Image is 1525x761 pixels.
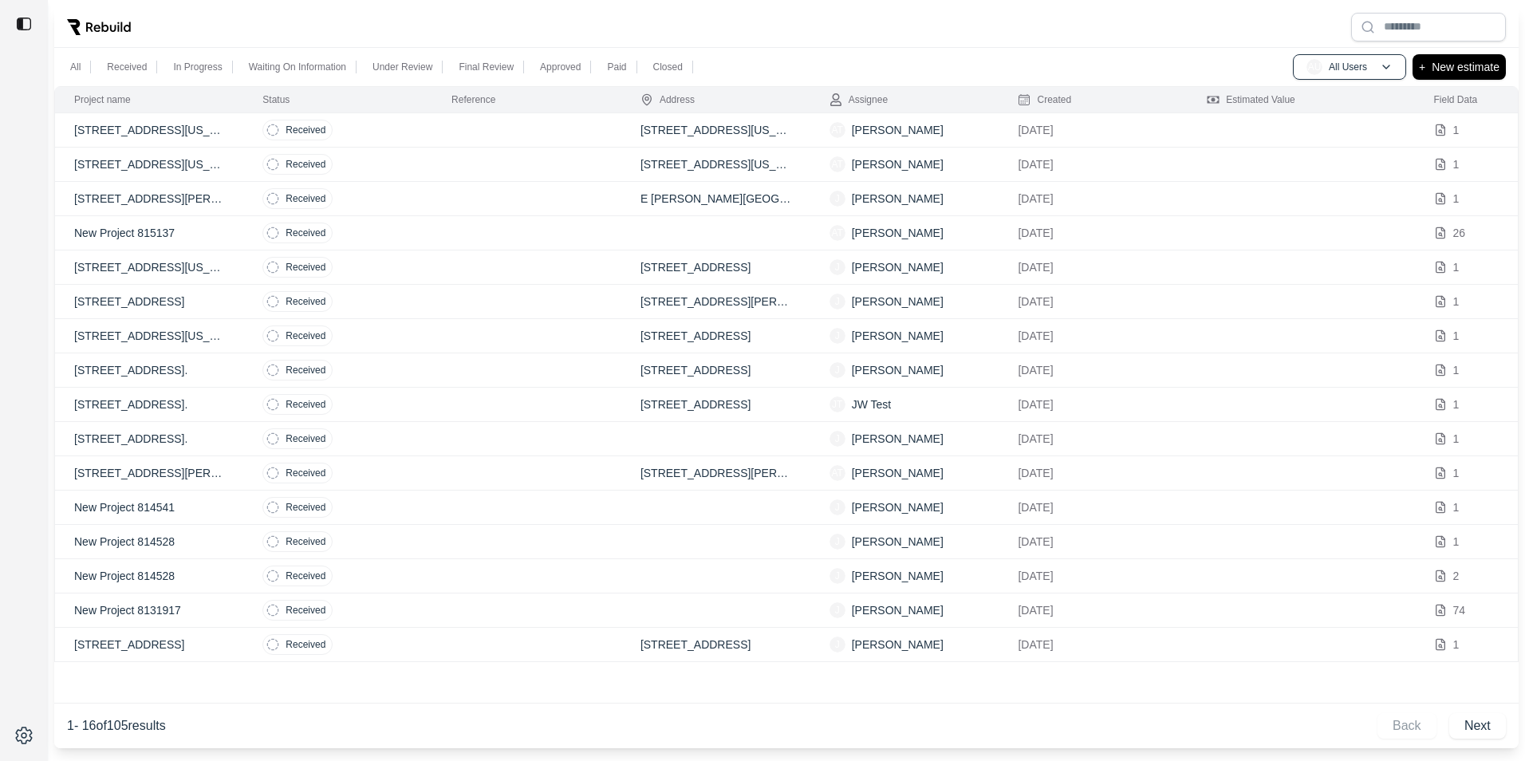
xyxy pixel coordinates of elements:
p: [STREET_ADDRESS][PERSON_NAME] [74,191,224,207]
p: Received [286,467,325,479]
p: [PERSON_NAME] [852,328,944,344]
td: [STREET_ADDRESS] [621,250,810,285]
p: [PERSON_NAME] [852,362,944,378]
p: New Project 815137 [74,225,224,241]
p: Waiting On Information [249,61,346,73]
p: Approved [540,61,581,73]
p: [DATE] [1018,568,1168,584]
p: [STREET_ADDRESS]. [74,396,224,412]
p: [DATE] [1018,431,1168,447]
p: [STREET_ADDRESS]. [74,362,224,378]
span: J [829,602,845,618]
p: [PERSON_NAME] [852,431,944,447]
p: 2 [1453,568,1460,584]
p: [STREET_ADDRESS][US_STATE][US_STATE] [74,122,224,138]
p: Received [286,227,325,239]
span: JT [829,396,845,412]
p: 1 [1453,637,1460,653]
p: [PERSON_NAME] [852,465,944,481]
span: J [829,637,845,653]
p: 1 [1453,328,1460,344]
p: New estimate [1432,57,1499,77]
p: [DATE] [1018,499,1168,515]
p: + [1419,57,1425,77]
div: Reference [451,93,495,106]
span: J [829,431,845,447]
p: Received [286,398,325,411]
p: All Users [1329,61,1367,73]
p: Received [286,604,325,617]
p: 1 [1453,465,1460,481]
p: [PERSON_NAME] [852,191,944,207]
p: 1 [1453,431,1460,447]
span: J [829,191,845,207]
p: [PERSON_NAME] [852,637,944,653]
span: AT [829,122,845,138]
p: Final Review [459,61,514,73]
p: [DATE] [1018,602,1168,618]
td: [STREET_ADDRESS] [621,628,810,662]
p: [DATE] [1018,225,1168,241]
p: [DATE] [1018,294,1168,310]
p: [PERSON_NAME] [852,602,944,618]
p: [STREET_ADDRESS][US_STATE]. [74,259,224,275]
p: Received [286,192,325,205]
p: [DATE] [1018,259,1168,275]
p: 1 - 16 of 105 results [67,716,166,735]
p: [DATE] [1018,534,1168,550]
button: Next [1449,713,1506,739]
p: Received [286,329,325,342]
p: [PERSON_NAME] [852,259,944,275]
p: Received [286,364,325,377]
span: J [829,568,845,584]
img: Rebuild [67,19,131,35]
div: Field Data [1434,93,1478,106]
p: Paid [607,61,626,73]
p: [DATE] [1018,122,1168,138]
p: [STREET_ADDRESS][US_STATE][US_STATE] [74,156,224,172]
p: [PERSON_NAME] [852,499,944,515]
p: 1 [1453,362,1460,378]
p: New Project 814528 [74,568,224,584]
td: E [PERSON_NAME][GEOGRAPHIC_DATA], [GEOGRAPHIC_DATA] [621,182,810,216]
p: Closed [653,61,683,73]
p: 26 [1453,225,1466,241]
td: [STREET_ADDRESS] [621,319,810,353]
p: Received [286,501,325,514]
p: Under Review [372,61,432,73]
p: Received [286,535,325,548]
td: [STREET_ADDRESS][PERSON_NAME] [621,456,810,491]
p: [PERSON_NAME] [852,156,944,172]
button: AUAll Users [1293,54,1406,80]
p: [STREET_ADDRESS] [74,637,224,653]
span: AT [829,156,845,172]
div: Status [262,93,290,106]
div: Created [1018,93,1071,106]
p: 1 [1453,191,1460,207]
td: [STREET_ADDRESS] [621,388,810,422]
p: [PERSON_NAME] [852,294,944,310]
p: [PERSON_NAME] [852,122,944,138]
div: Assignee [829,93,888,106]
p: Received [286,158,325,171]
span: J [829,534,845,550]
p: [DATE] [1018,191,1168,207]
button: +New estimate [1413,54,1506,80]
p: 1 [1453,122,1460,138]
p: [DATE] [1018,637,1168,653]
td: [STREET_ADDRESS][PERSON_NAME] [621,285,810,319]
td: [STREET_ADDRESS][US_STATE] [621,148,810,182]
p: Received [286,124,325,136]
p: Received [286,638,325,651]
span: AU [1306,59,1322,75]
p: [DATE] [1018,328,1168,344]
p: Received [286,295,325,308]
p: [DATE] [1018,396,1168,412]
p: 1 [1453,156,1460,172]
span: AT [829,225,845,241]
span: J [829,259,845,275]
p: [STREET_ADDRESS]. [74,431,224,447]
div: Project name [74,93,131,106]
span: AT [829,465,845,481]
td: [STREET_ADDRESS][US_STATE] [621,113,810,148]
